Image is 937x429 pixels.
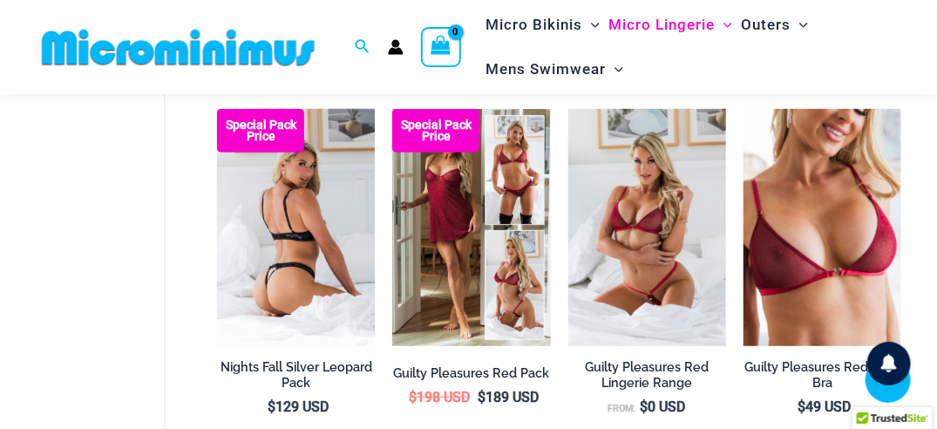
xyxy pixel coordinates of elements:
[409,389,470,405] bdi: 198 USD
[485,3,582,47] span: Micro Bikinis
[743,359,901,398] a: Guilty Pleasures Red 1045 Bra
[268,398,275,415] span: $
[798,398,805,415] span: $
[481,47,628,92] a: Mens SwimwearMenu ToggleMenu Toggle
[217,109,375,346] a: Nights Fall Silver Leopard 1036 Bra 6046 Thong 09v2 Nights Fall Silver Leopard 1036 Bra 6046 Thon...
[798,398,851,415] bdi: 49 USD
[217,359,375,398] a: Nights Fall Silver Leopard Pack
[791,3,808,47] span: Menu Toggle
[478,389,539,405] bdi: 189 USD
[217,359,375,392] h2: Nights Fall Silver Leopard Pack
[35,28,322,67] img: MM SHOP LOGO FLAT
[641,398,648,415] span: $
[743,109,901,346] a: Guilty Pleasures Red 1045 Bra 01Guilty Pleasures Red 1045 Bra 02Guilty Pleasures Red 1045 Bra 02
[392,365,550,388] a: Guilty Pleasures Red Pack
[478,389,485,405] span: $
[568,359,726,398] a: Guilty Pleasures Red Lingerie Range
[582,3,600,47] span: Menu Toggle
[568,109,726,346] a: Guilty Pleasures Red 1045 Bra 689 Micro 05Guilty Pleasures Red 1045 Bra 689 Micro 06Guilty Pleasu...
[217,109,375,346] img: Nights Fall Silver Leopard 1036 Bra 6046 Thong 11
[268,398,329,415] bdi: 129 USD
[608,3,715,47] span: Micro Lingerie
[388,39,404,55] a: Account icon link
[715,3,732,47] span: Menu Toggle
[217,119,304,142] b: Special Pack Price
[741,3,791,47] span: Outers
[392,119,479,142] b: Special Pack Price
[568,109,726,346] img: Guilty Pleasures Red 1045 Bra 689 Micro 05
[421,27,461,67] a: View Shopping Cart, empty
[392,109,550,346] a: Guilty Pleasures Red Collection Pack F Guilty Pleasures Red Collection Pack BGuilty Pleasures Red...
[485,47,606,92] span: Mens Swimwear
[392,109,550,346] img: Guilty Pleasures Red Collection Pack F
[606,47,623,92] span: Menu Toggle
[641,398,686,415] bdi: 0 USD
[355,37,370,58] a: Search icon link
[409,389,417,405] span: $
[743,109,901,346] img: Guilty Pleasures Red 1045 Bra 01
[743,359,901,392] h2: Guilty Pleasures Red 1045 Bra
[392,365,550,382] h2: Guilty Pleasures Red Pack
[604,3,737,47] a: Micro LingerieMenu ToggleMenu Toggle
[737,3,812,47] a: OutersMenu ToggleMenu Toggle
[608,403,636,414] span: From:
[568,359,726,392] h2: Guilty Pleasures Red Lingerie Range
[481,3,604,47] a: Micro BikinisMenu ToggleMenu Toggle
